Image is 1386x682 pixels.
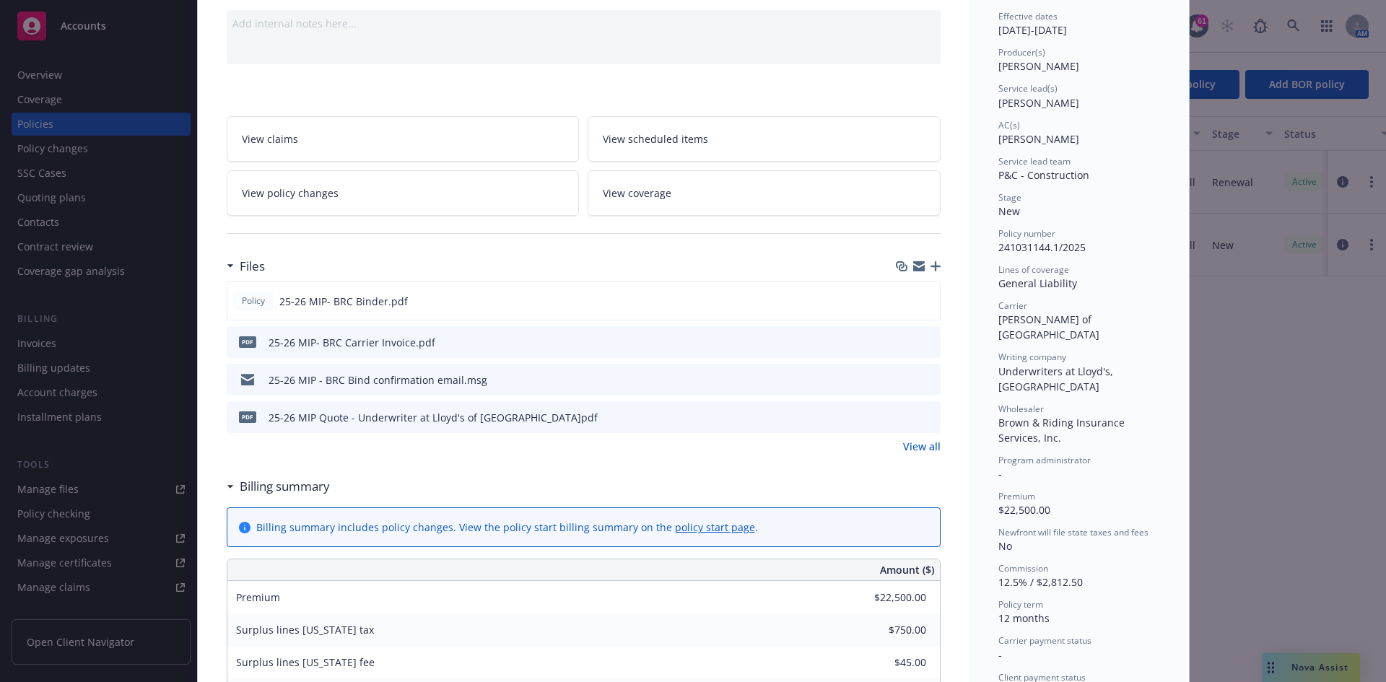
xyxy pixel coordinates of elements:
button: download file [899,372,910,388]
div: Billing summary includes policy changes. View the policy start billing summary on the . [256,520,758,535]
span: [PERSON_NAME] of [GEOGRAPHIC_DATA] [998,312,1099,341]
span: Policy term [998,598,1043,611]
span: [PERSON_NAME] [998,59,1079,73]
div: 25-26 MIP - BRC Bind confirmation email.msg [269,372,487,388]
span: 25-26 MIP- BRC Binder.pdf [279,294,408,309]
span: P&C - Construction [998,168,1089,182]
span: - [998,467,1002,481]
span: Brown & Riding Insurance Services, Inc. [998,416,1128,445]
a: View scheduled items [588,116,941,162]
button: download file [899,335,910,350]
div: Add internal notes here... [232,16,935,31]
span: 241031144.1/2025 [998,240,1086,254]
span: 12 months [998,611,1050,625]
span: Surplus lines [US_STATE] fee [236,655,375,669]
span: $22,500.00 [998,503,1050,517]
button: download file [899,410,910,425]
span: Program administrator [998,454,1091,466]
a: policy start page [675,520,755,534]
button: preview file [922,372,935,388]
span: Carrier payment status [998,634,1091,647]
span: [PERSON_NAME] [998,96,1079,110]
span: Service lead(s) [998,82,1058,95]
span: View scheduled items [603,131,708,147]
span: Policy number [998,227,1055,240]
span: - [998,648,1002,662]
div: [DATE] - [DATE] [998,10,1160,38]
span: Commission [998,562,1048,574]
span: 12.5% / $2,812.50 [998,575,1083,589]
span: Producer(s) [998,46,1045,58]
button: preview file [922,335,935,350]
span: AC(s) [998,119,1020,131]
span: Carrier [998,300,1027,312]
span: Amount ($) [880,562,934,577]
a: View all [903,439,941,454]
input: 0.00 [841,619,935,641]
span: pdf [239,336,256,347]
span: No [998,539,1012,553]
div: General Liability [998,276,1160,291]
span: Wholesaler [998,403,1044,415]
div: 25-26 MIP Quote - Underwriter at Lloyd's of [GEOGRAPHIC_DATA]pdf [269,410,598,425]
input: 0.00 [841,652,935,673]
span: Stage [998,191,1021,204]
span: New [998,204,1020,218]
span: Service lead team [998,155,1071,167]
span: View claims [242,131,298,147]
span: View policy changes [242,185,339,201]
a: View coverage [588,170,941,216]
button: download file [898,294,910,309]
div: Files [227,257,265,276]
span: View coverage [603,185,671,201]
h3: Files [240,257,265,276]
span: Premium [998,490,1035,502]
span: Policy [239,294,268,307]
span: Underwriters at Lloyd's, [GEOGRAPHIC_DATA] [998,364,1116,393]
h3: Billing summary [240,477,330,496]
a: View policy changes [227,170,580,216]
span: Writing company [998,351,1066,363]
input: 0.00 [841,587,935,608]
div: 25-26 MIP- BRC Carrier Invoice.pdf [269,335,435,350]
span: Newfront will file state taxes and fees [998,526,1149,538]
span: Surplus lines [US_STATE] tax [236,623,374,637]
button: preview file [922,410,935,425]
span: pdf [239,411,256,422]
span: Premium [236,590,280,604]
a: View claims [227,116,580,162]
span: Lines of coverage [998,263,1069,276]
span: Effective dates [998,10,1058,22]
div: Billing summary [227,477,330,496]
button: preview file [921,294,934,309]
span: [PERSON_NAME] [998,132,1079,146]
